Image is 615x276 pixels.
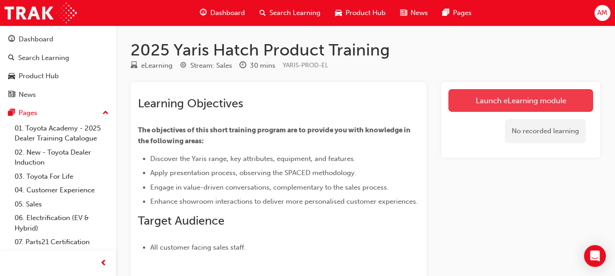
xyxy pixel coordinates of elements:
[250,60,275,71] div: 30 mins
[138,96,243,110] span: Learning Objectives
[8,54,15,62] span: search-icon
[411,8,428,18] span: News
[393,4,435,22] a: news-iconNews
[11,235,112,249] a: 07. Parts21 Certification
[150,183,389,191] span: Engage in value-driven conversations, complementary to the sales process.
[505,119,586,143] div: No recorded learning
[100,258,107,269] span: prev-icon
[442,7,449,19] span: pages-icon
[11,121,112,146] a: 01. Toyota Academy - 2025 Dealer Training Catalogue
[150,243,246,251] span: All customer facing sales staff.
[190,60,232,71] div: Stream: Sales
[11,146,112,170] a: 02. New - Toyota Dealer Induction
[200,7,207,19] span: guage-icon
[131,62,137,70] span: learningResourceType_ELEARNING-icon
[11,211,112,235] a: 06. Electrification (EV & Hybrid)
[595,5,610,21] button: AM
[4,105,112,121] button: Pages
[283,61,328,69] span: Learning resource code
[448,89,593,112] a: Launch eLearning module
[8,91,15,99] span: news-icon
[150,169,356,177] span: Apply presentation process, observing the SPACED methodology.
[19,34,53,45] div: Dashboard
[259,7,266,19] span: search-icon
[453,8,472,18] span: Pages
[180,60,232,71] div: Stream
[19,90,36,100] div: News
[252,4,328,22] a: search-iconSearch Learning
[335,7,342,19] span: car-icon
[400,7,407,19] span: news-icon
[4,29,112,105] button: DashboardSearch LearningProduct HubNews
[102,107,109,119] span: up-icon
[4,68,112,85] a: Product Hub
[8,72,15,80] span: car-icon
[11,197,112,211] a: 05. Sales
[150,197,418,206] span: Enhance showroom interactions to deliver more personalised customer experiences.
[435,4,479,22] a: pages-iconPages
[239,62,246,70] span: clock-icon
[141,60,173,71] div: eLearning
[239,60,275,71] div: Duration
[11,183,112,197] a: 04. Customer Experience
[11,249,112,263] a: 08. Service Training
[4,86,112,103] a: News
[346,8,386,18] span: Product Hub
[193,4,252,22] a: guage-iconDashboard
[19,108,37,118] div: Pages
[8,109,15,117] span: pages-icon
[269,8,320,18] span: Search Learning
[210,8,245,18] span: Dashboard
[150,155,356,163] span: Discover the Yaris range, key attributes, equipment, and features.
[597,8,607,18] span: AM
[8,35,15,44] span: guage-icon
[328,4,393,22] a: car-iconProduct Hub
[138,126,412,145] span: The objectives of this short training program are to provide you with knowledge in the following ...
[18,53,69,63] div: Search Learning
[584,245,606,267] div: Open Intercom Messenger
[5,3,77,23] img: Trak
[4,50,112,66] a: Search Learning
[19,71,59,81] div: Product Hub
[131,60,173,71] div: Type
[131,40,600,60] h1: 2025 Yaris Hatch Product Training
[11,170,112,184] a: 03. Toyota For Life
[4,31,112,48] a: Dashboard
[138,214,224,228] span: Target Audience
[180,62,187,70] span: target-icon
